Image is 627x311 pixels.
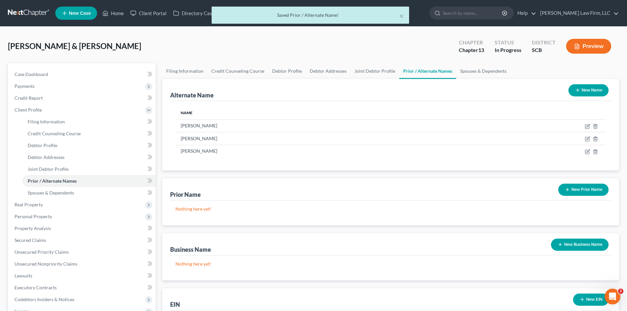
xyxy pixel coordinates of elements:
span: [PERSON_NAME] & [PERSON_NAME] [8,41,141,51]
a: Executory Contracts [9,282,156,294]
a: Credit Report [9,92,156,104]
a: Prior / Alternate Names [22,175,156,187]
span: Client Profile [14,107,42,113]
div: Prior Name [170,191,201,198]
td: [PERSON_NAME] [175,132,452,145]
div: EIN [170,300,180,308]
span: Debtor Profile [28,143,57,148]
button: New Business Name [551,239,609,251]
td: [PERSON_NAME] [175,119,452,132]
span: Real Property [14,202,43,207]
div: Business Name [170,246,211,253]
a: Unsecured Nonpriority Claims [9,258,156,270]
span: Secured Claims [14,237,46,243]
span: 13 [478,47,484,53]
a: Debtor Profile [22,140,156,151]
span: Executory Contracts [14,285,57,290]
div: Chapter [459,39,484,46]
a: Credit Counseling Course [22,128,156,140]
a: Debtor Addresses [306,63,351,79]
p: Nothing here yet! [175,206,606,212]
span: Credit Counseling Course [28,131,81,136]
iframe: Intercom live chat [605,289,620,304]
p: Nothing here yet! [175,261,606,267]
th: Name [175,106,452,119]
span: Prior / Alternate Names [28,178,77,184]
span: Case Dashboard [14,71,48,77]
a: Joint Debtor Profile [351,63,399,79]
a: Unsecured Priority Claims [9,246,156,258]
div: District [532,39,556,46]
a: Property Analysis [9,222,156,234]
a: Joint Debtor Profile [22,163,156,175]
button: Preview [566,39,611,54]
a: Credit Counseling Course [207,63,268,79]
a: Spouses & Dependents [456,63,510,79]
span: Filing Information [28,119,65,124]
span: Credit Report [14,95,43,101]
span: 2 [618,289,623,294]
button: New EIN [573,294,609,306]
div: Saved Prior / Alternate Name! [217,12,404,18]
span: Spouses & Dependents [28,190,74,195]
span: Personal Property [14,214,52,219]
div: Chapter [459,46,484,54]
a: Filing Information [162,63,207,79]
span: Unsecured Priority Claims [14,249,69,255]
td: [PERSON_NAME] [175,145,452,157]
button: New Prior Name [558,184,609,196]
a: Filing Information [22,116,156,128]
div: Status [495,39,521,46]
span: Codebtors Insiders & Notices [14,297,74,302]
span: Lawsuits [14,273,32,278]
button: New Name [568,84,609,96]
span: Property Analysis [14,225,51,231]
span: Unsecured Nonpriority Claims [14,261,77,267]
div: In Progress [495,46,521,54]
span: Payments [14,83,35,89]
a: Lawsuits [9,270,156,282]
button: × [399,12,404,20]
a: Prior / Alternate Names [399,63,456,79]
a: Secured Claims [9,234,156,246]
span: Joint Debtor Profile [28,166,68,172]
a: Debtor Addresses [22,151,156,163]
a: Spouses & Dependents [22,187,156,199]
div: SCB [532,46,556,54]
a: Debtor Profile [268,63,306,79]
a: Case Dashboard [9,68,156,80]
div: Alternate Name [170,91,214,99]
span: Debtor Addresses [28,154,65,160]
